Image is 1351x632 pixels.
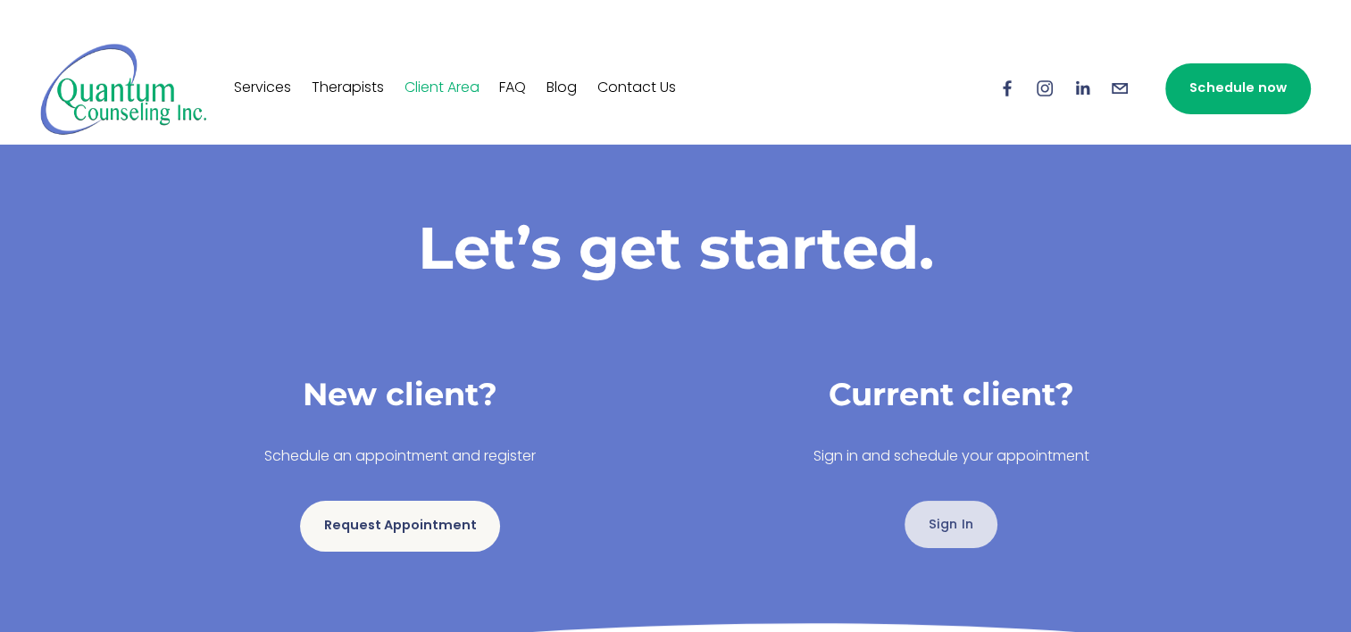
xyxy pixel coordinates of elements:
[546,74,577,103] a: Blog
[691,374,1212,416] h3: Current client?
[597,74,676,103] a: Contact Us
[300,501,500,552] a: Request Appointment
[997,79,1017,98] a: Facebook
[404,74,480,103] a: Client Area
[140,212,1212,283] h1: Let’s get started.
[499,74,526,103] a: FAQ
[312,74,384,103] a: Therapists
[1110,79,1130,98] a: info@quantumcounselinginc.com
[140,374,661,416] h3: New client?
[1035,79,1055,98] a: Instagram
[1165,63,1310,114] a: Schedule now
[691,445,1212,470] p: Sign in and schedule your appointment
[1072,79,1092,98] a: LinkedIn
[140,445,661,470] p: Schedule an appointment and register
[905,501,997,548] a: Sign In
[234,74,291,103] a: Services
[40,42,207,136] img: Quantum Counseling Inc. | Change starts here.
